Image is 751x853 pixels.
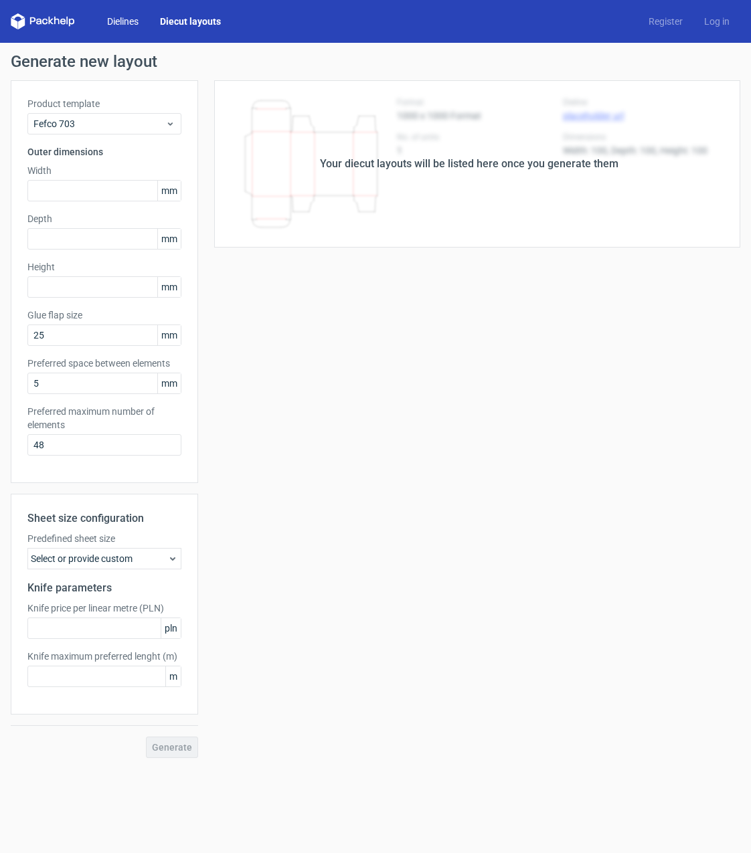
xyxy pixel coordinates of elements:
h1: Generate new layout [11,54,740,70]
label: Width [27,164,181,177]
span: mm [157,181,181,201]
label: Predefined sheet size [27,532,181,545]
label: Knife price per linear metre (PLN) [27,601,181,615]
span: mm [157,229,181,249]
span: mm [157,373,181,393]
label: Height [27,260,181,274]
div: Select or provide custom [27,548,181,569]
h2: Knife parameters [27,580,181,596]
a: Log in [693,15,740,28]
span: m [165,666,181,686]
div: Your diecut layouts will be listed here once you generate them [320,156,618,172]
span: mm [157,325,181,345]
a: Diecut layouts [149,15,232,28]
span: mm [157,277,181,297]
label: Product template [27,97,181,110]
span: pln [161,618,181,638]
label: Depth [27,212,181,225]
h3: Outer dimensions [27,145,181,159]
span: Fefco 703 [33,117,165,130]
label: Knife maximum preferred lenght (m) [27,650,181,663]
label: Glue flap size [27,308,181,322]
a: Dielines [96,15,149,28]
h2: Sheet size configuration [27,510,181,527]
label: Preferred space between elements [27,357,181,370]
label: Preferred maximum number of elements [27,405,181,432]
a: Register [638,15,693,28]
